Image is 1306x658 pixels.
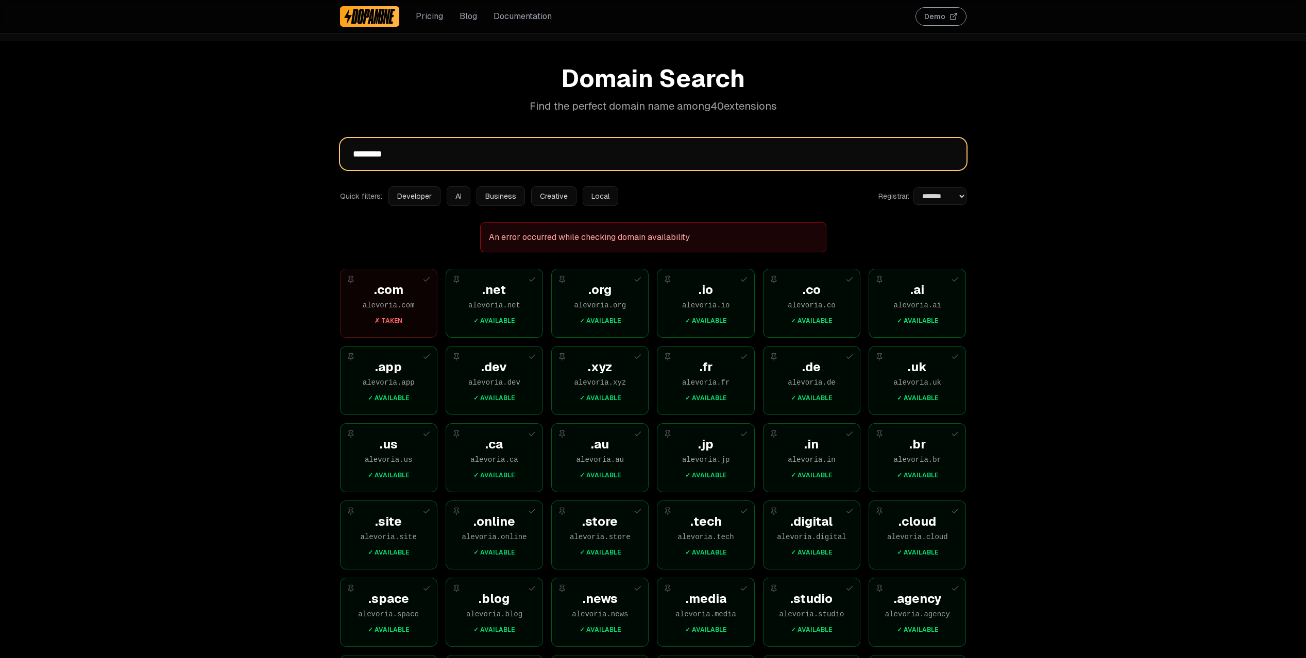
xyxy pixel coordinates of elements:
button: Add to selection [738,273,750,286]
div: . blog [459,591,530,607]
div: alevoria . agency [881,609,953,619]
div: . org [564,282,636,298]
div: alevoria . io [670,300,741,310]
div: . us [353,436,425,453]
div: alevoria . online [459,532,530,542]
button: Pin extension [556,273,568,286]
div: alevoria . site [353,532,425,542]
button: Pin extension [450,428,463,440]
div: . ca [459,436,530,453]
div: alevoria . br [881,455,953,465]
div: ✓ Available [353,471,425,479]
button: Add to selection [632,428,644,440]
div: ✓ Available [459,317,530,325]
div: ✓ Available [459,548,530,557]
div: ✓ Available [564,626,636,634]
button: Add to selection [949,582,961,595]
button: Add to selection [843,351,856,363]
button: Pin extension [450,273,463,286]
div: . fr [670,359,741,375]
div: . ai [881,282,953,298]
button: Business [477,186,525,206]
div: ✓ Available [564,394,636,402]
div: alevoria . org [564,300,636,310]
button: Pin extension [450,582,463,595]
div: alevoria . us [353,455,425,465]
div: ✗ Taken [353,317,425,325]
div: alevoria . uk [881,377,953,388]
div: . com [353,282,425,298]
button: Pin extension [662,582,674,595]
button: Pin extension [450,351,463,363]
div: . jp [670,436,741,453]
div: alevoria . blog [459,609,530,619]
a: Demo [915,7,966,26]
div: . media [670,591,741,607]
div: . uk [881,359,953,375]
div: ✓ Available [881,317,953,325]
button: Add to selection [526,428,538,440]
button: Pin extension [556,351,568,363]
button: Add to selection [632,505,644,517]
button: Add to selection [843,505,856,517]
button: Add to selection [526,273,538,286]
button: Add to selection [738,351,750,363]
button: Creative [531,186,576,206]
div: . de [776,359,847,375]
div: ✓ Available [564,471,636,479]
div: alevoria . fr [670,377,741,388]
div: alevoria . tech [670,532,741,542]
a: Dopamine [340,6,400,27]
div: ✓ Available [881,626,953,634]
div: ✓ Available [459,394,530,402]
button: AI [447,186,470,206]
div: . in [776,436,847,453]
button: Pin extension [556,428,568,440]
div: ✓ Available [353,548,425,557]
button: Add to selection [420,428,433,440]
div: . app [353,359,425,375]
div: . xyz [564,359,636,375]
button: Pin extension [450,505,463,517]
div: alevoria . in [776,455,847,465]
button: Pin extension [768,428,780,440]
div: . dev [459,359,530,375]
button: Pin extension [662,428,674,440]
button: Pin extension [873,428,886,440]
button: Pin extension [345,505,357,517]
div: ✓ Available [353,394,425,402]
button: Add to selection [843,273,856,286]
div: alevoria . ai [881,300,953,310]
div: . digital [776,513,847,530]
div: . store [564,513,636,530]
div: ✓ Available [564,548,636,557]
div: . co [776,282,847,298]
a: Pricing [416,10,443,23]
div: . io [670,282,741,298]
div: alevoria . ca [459,455,530,465]
div: alevoria . cloud [881,532,953,542]
div: ✓ Available [564,317,636,325]
div: ✓ Available [776,471,847,479]
button: Add to selection [738,505,750,517]
div: ✓ Available [670,394,741,402]
div: ✓ Available [459,471,530,479]
div: alevoria . jp [670,455,741,465]
button: Developer [388,186,440,206]
div: ✓ Available [670,317,741,325]
p: Find the perfect domain name among 40 extensions [340,99,966,113]
div: . site [353,513,425,530]
div: ✓ Available [670,548,741,557]
button: Add to selection [420,582,433,595]
span: Quick filters: [340,191,382,201]
div: . studio [776,591,847,607]
button: Add to selection [949,351,961,363]
div: ✓ Available [776,548,847,557]
button: Add to selection [949,505,961,517]
button: Add to selection [632,582,644,595]
button: Add to selection [738,428,750,440]
a: Documentation [494,10,552,23]
button: Pin extension [768,582,780,595]
div: alevoria . store [564,532,636,542]
div: alevoria . space [353,609,425,619]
